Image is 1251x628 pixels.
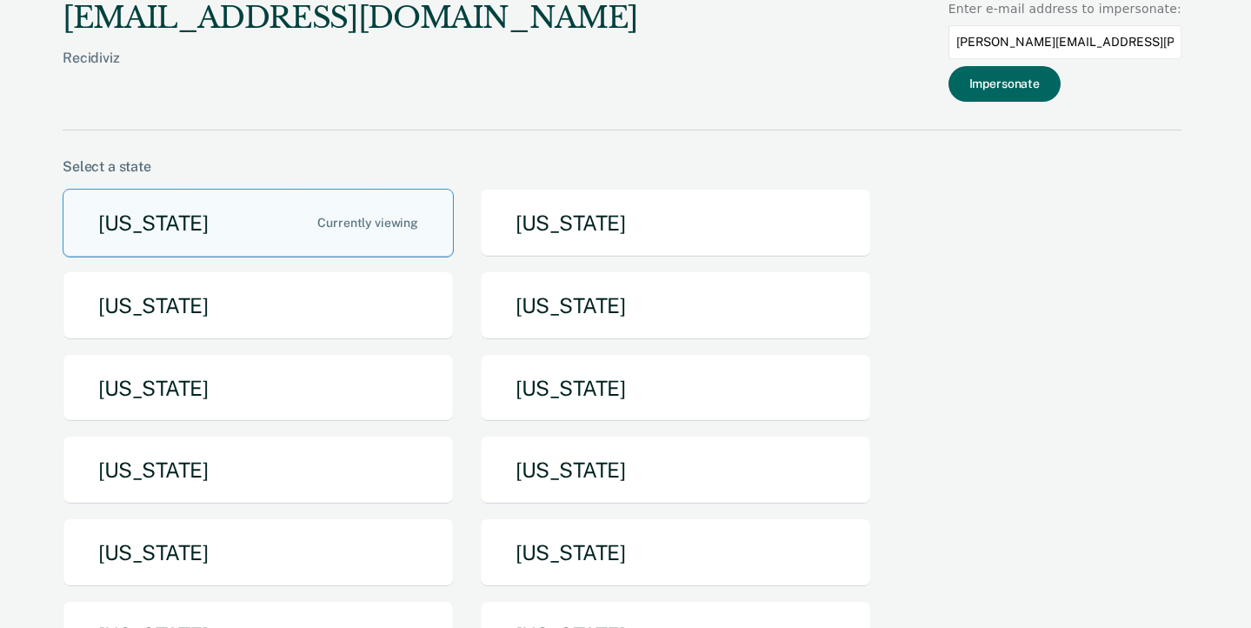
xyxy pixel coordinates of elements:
button: [US_STATE] [480,436,871,504]
button: [US_STATE] [63,271,454,340]
button: [US_STATE] [63,436,454,504]
button: [US_STATE] [480,189,871,257]
button: [US_STATE] [63,518,454,587]
button: [US_STATE] [480,518,871,587]
button: [US_STATE] [480,271,871,340]
button: Impersonate [948,66,1061,102]
input: Enter an email to impersonate... [948,25,1181,59]
button: [US_STATE] [63,189,454,257]
button: [US_STATE] [480,354,871,423]
div: Recidiviz [63,50,638,94]
button: [US_STATE] [63,354,454,423]
div: Select a state [63,158,1181,175]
